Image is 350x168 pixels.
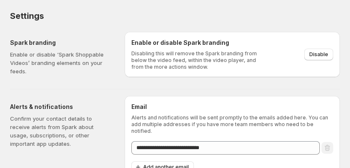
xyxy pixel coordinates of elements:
p: Confirm your contact details to receive alerts from Spark about usage, subscriptions, or other im... [10,114,111,148]
h5: Spark branding [10,39,111,47]
h6: Email [131,103,333,111]
h6: Enable or disable Spark branding [131,39,261,47]
span: Settings [10,11,44,21]
span: Disable [309,51,328,58]
p: Alerts and notifications will be sent promptly to the emails added here. You can add multiple add... [131,114,333,134]
button: Disable [304,49,333,60]
p: Disabling this will remove the Spark branding from below the video feed, within the video player,... [131,50,261,70]
p: Enable or disable ‘Spark Shoppable Videos’ branding elements on your feeds. [10,50,111,75]
h5: Alerts & notifications [10,103,111,111]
